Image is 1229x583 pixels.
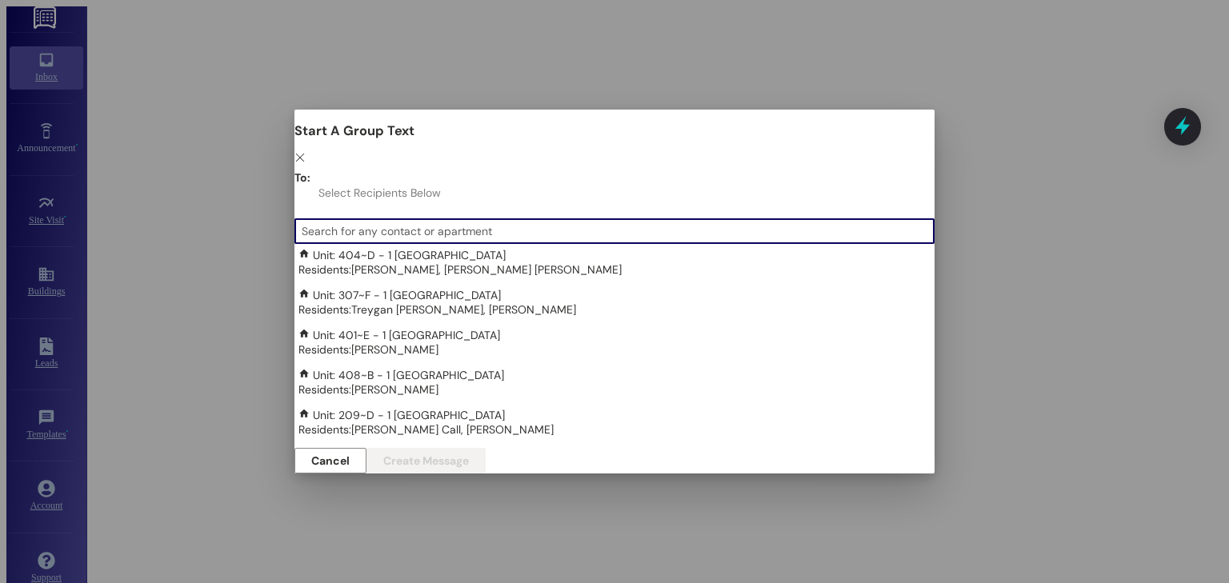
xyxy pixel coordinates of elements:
div: Unit: 404~D - 1 [GEOGRAPHIC_DATA]Residents:[PERSON_NAME], [PERSON_NAME] [PERSON_NAME] [294,248,939,288]
div: Residents: Treygan [PERSON_NAME], [PERSON_NAME] [298,302,939,317]
div: Unit: 307~F - 1 [GEOGRAPHIC_DATA] [298,288,939,317]
div: Residents: [PERSON_NAME] [298,342,939,357]
button: Cancel [294,448,366,473]
div: Unit: 401~E - 1 [GEOGRAPHIC_DATA] [298,328,939,357]
div: Unit: 307~F - 1 [GEOGRAPHIC_DATA]Residents:Treygan [PERSON_NAME], [PERSON_NAME] [294,288,939,328]
h3: Start A Group Text [294,122,935,139]
div: Unit: 401~E - 1 [GEOGRAPHIC_DATA]Residents:[PERSON_NAME] [294,328,939,368]
i:  [294,152,306,163]
div: Unit: 209~D - 1 [GEOGRAPHIC_DATA]Residents:[PERSON_NAME] Call, [PERSON_NAME] [294,408,939,448]
h3: To: [294,170,310,185]
div: Residents: [PERSON_NAME], [PERSON_NAME] [PERSON_NAME] [298,262,939,277]
div: Unit: 209~D - 1 [GEOGRAPHIC_DATA] [298,408,939,437]
span: Cancel [311,455,350,466]
div: Residents: [PERSON_NAME] [298,382,939,397]
button: Create Message [366,448,486,473]
span: Create Message [383,455,469,466]
div: Unit: 408~B - 1 [GEOGRAPHIC_DATA] [298,368,939,397]
div: Unit: 404~D - 1 [GEOGRAPHIC_DATA] [298,248,939,277]
h4: Select Recipients Below [318,186,441,200]
div: Unit: 408~B - 1 [GEOGRAPHIC_DATA]Residents:[PERSON_NAME] [294,368,939,408]
input: Search for any contact or apartment [302,220,934,242]
div: Residents: [PERSON_NAME] Call, [PERSON_NAME] [298,422,939,437]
